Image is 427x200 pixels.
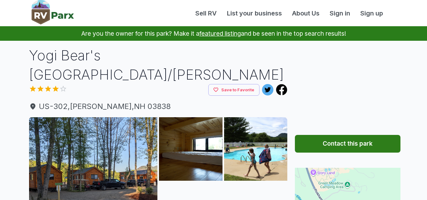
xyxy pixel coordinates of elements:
[355,9,388,18] a: Sign up
[29,101,288,112] a: US-302,[PERSON_NAME],NH 03838
[29,46,288,84] h1: Yogi Bear's [GEOGRAPHIC_DATA]/[PERSON_NAME]
[29,101,288,112] span: US-302 , [PERSON_NAME] , NH 03838
[199,30,241,37] a: featured listing
[224,117,288,181] img: AAcXr8qDnrjNK7sFEaTA9PqR9PVkoOhQSOlUqoqZgsrUYFI_7rs7DM3TU3X2ARdvCd_AJnT7pnEBuDXuXQ8ZGe1KG1rcGrSzD...
[8,26,419,41] p: Are you the owner for this park? Make it a and be seen in the top search results!
[325,9,355,18] a: Sign in
[222,9,287,18] a: List your business
[208,84,259,96] button: Save to Favorite
[295,46,400,125] iframe: Advertisement
[190,9,222,18] a: Sell RV
[295,135,400,153] button: Contact this park
[287,9,325,18] a: About Us
[159,117,223,181] img: AAcXr8rfhtRTHfN-Ttaq5Zg53CUXCtHwIsQSVYYxtA-C4nisSgQOwlFZ-tAhKGC92jcrFitTZRZyoEkW1rgkbNTc3XALDdBuA...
